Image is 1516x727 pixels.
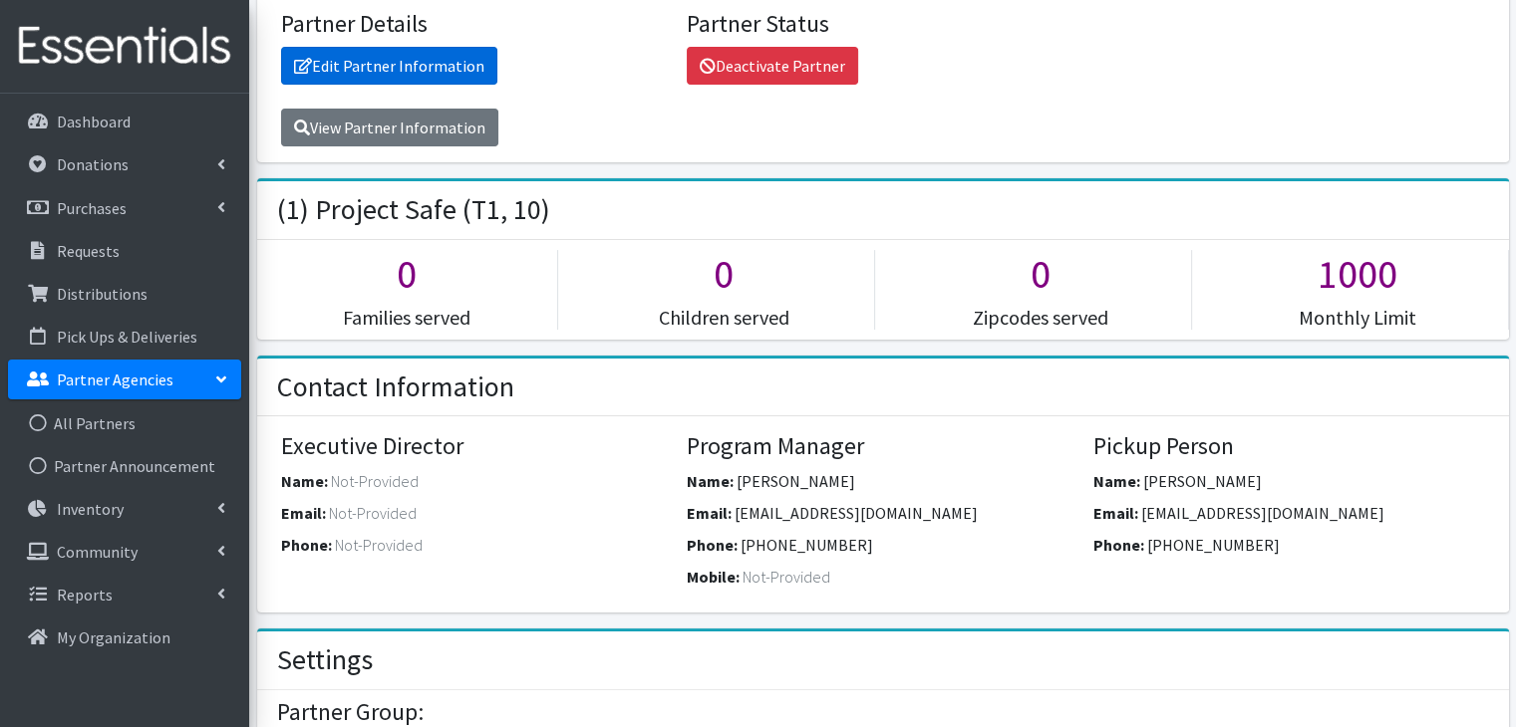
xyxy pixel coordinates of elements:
[8,575,241,614] a: Reports
[8,360,241,399] a: Partner Agencies
[8,188,241,228] a: Purchases
[277,370,514,404] h2: Contact Information
[1093,469,1140,493] label: Name:
[8,144,241,184] a: Donations
[281,47,497,85] a: Edit Partner Information
[735,503,978,523] span: [EMAIL_ADDRESS][DOMAIN_NAME]
[281,432,673,461] h4: Executive Director
[687,533,738,557] label: Phone:
[57,154,129,174] p: Donations
[8,617,241,657] a: My Organization
[257,250,558,298] h1: 0
[335,535,423,555] span: Not-Provided
[1093,533,1144,557] label: Phone:
[277,193,550,227] h2: (1) Project Safe (T1, 10)
[277,643,373,677] h2: Settings
[57,327,197,347] p: Pick Ups & Deliveries
[687,10,1078,39] h4: Partner Status
[57,241,120,261] p: Requests
[57,585,113,605] p: Reports
[57,542,138,562] p: Community
[257,306,558,330] h5: Families served
[8,317,241,357] a: Pick Ups & Deliveries
[281,10,673,39] h4: Partner Details
[687,469,734,493] label: Name:
[8,446,241,486] a: Partner Announcement
[8,532,241,572] a: Community
[741,535,873,555] span: [PHONE_NUMBER]
[1207,250,1508,298] h1: 1000
[329,503,417,523] span: Not-Provided
[57,198,127,218] p: Purchases
[1093,501,1138,525] label: Email:
[281,533,332,557] label: Phone:
[281,501,326,525] label: Email:
[57,112,131,131] p: Dashboard
[1093,432,1485,461] h4: Pickup Person
[57,499,124,519] p: Inventory
[1143,471,1262,491] span: [PERSON_NAME]
[687,47,858,85] a: Deactivate Partner
[281,469,328,493] label: Name:
[687,501,732,525] label: Email:
[737,471,855,491] span: [PERSON_NAME]
[57,284,148,304] p: Distributions
[8,489,241,529] a: Inventory
[573,306,874,330] h5: Children served
[277,698,1488,727] h4: Partner Group:
[57,369,173,389] p: Partner Agencies
[8,231,241,271] a: Requests
[687,432,1078,461] h4: Program Manager
[573,250,874,298] h1: 0
[890,306,1191,330] h5: Zipcodes served
[1141,503,1384,523] span: [EMAIL_ADDRESS][DOMAIN_NAME]
[687,565,740,589] label: Mobile:
[8,13,241,80] img: HumanEssentials
[281,109,498,146] a: View Partner Information
[1147,535,1280,555] span: [PHONE_NUMBER]
[8,403,241,443] a: All Partners
[1207,306,1508,330] h5: Monthly Limit
[8,274,241,314] a: Distributions
[331,471,419,491] span: Not-Provided
[743,567,830,587] span: Not-Provided
[8,102,241,141] a: Dashboard
[890,250,1191,298] h1: 0
[57,627,170,647] p: My Organization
